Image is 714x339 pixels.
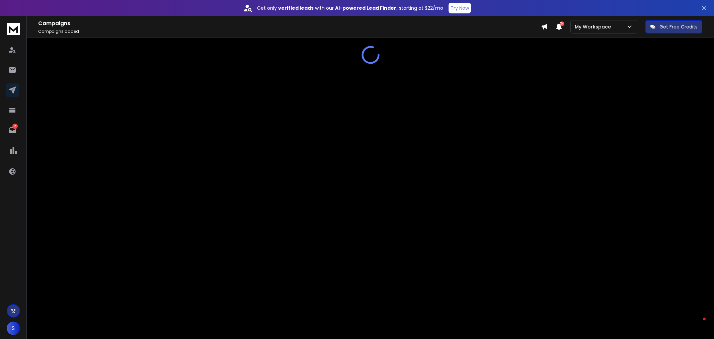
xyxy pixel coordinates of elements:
[7,322,20,335] button: S
[6,124,19,137] a: 2
[278,5,314,11] strong: verified leads
[257,5,443,11] p: Get only with our starting at $22/mo
[38,29,541,34] p: Campaigns added
[645,20,702,33] button: Get Free Credits
[449,3,471,13] button: Try Now
[560,21,564,26] span: 24
[12,124,18,129] p: 2
[335,5,398,11] strong: AI-powered Lead Finder,
[7,23,20,35] img: logo
[659,23,698,30] p: Get Free Credits
[575,23,614,30] p: My Workspace
[451,5,469,11] p: Try Now
[38,19,541,27] h1: Campaigns
[690,316,706,332] iframe: Intercom live chat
